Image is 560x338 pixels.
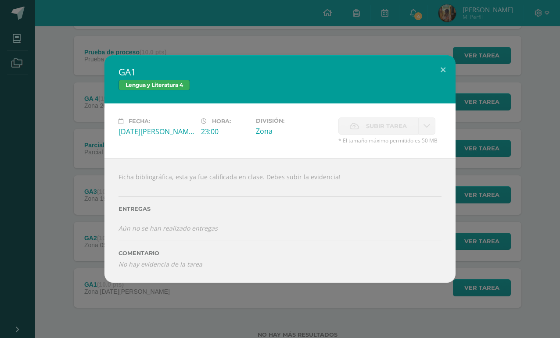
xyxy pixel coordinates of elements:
[104,158,456,283] div: Ficha bibliográfica, esta ya fue calificada en clase. Debes subir la evidencia!
[338,137,442,144] span: * El tamaño máximo permitido es 50 MB
[201,127,249,136] div: 23:00
[118,127,194,136] div: [DATE][PERSON_NAME]
[118,206,442,212] label: Entregas
[212,118,231,125] span: Hora:
[118,224,218,232] i: Aún no se han realizado entregas
[129,118,150,125] span: Fecha:
[118,250,442,256] label: Comentario
[366,118,407,134] span: Subir tarea
[338,117,418,135] label: La fecha de entrega ha expirado
[256,117,331,124] label: División:
[118,260,202,268] i: No hay evidencia de la tarea
[118,66,442,78] h2: GA1
[431,55,456,85] button: Close (Esc)
[118,80,190,90] span: Lengua y Literatura 4
[256,126,331,136] div: Zona
[418,117,435,135] a: La fecha de entrega ha expirado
